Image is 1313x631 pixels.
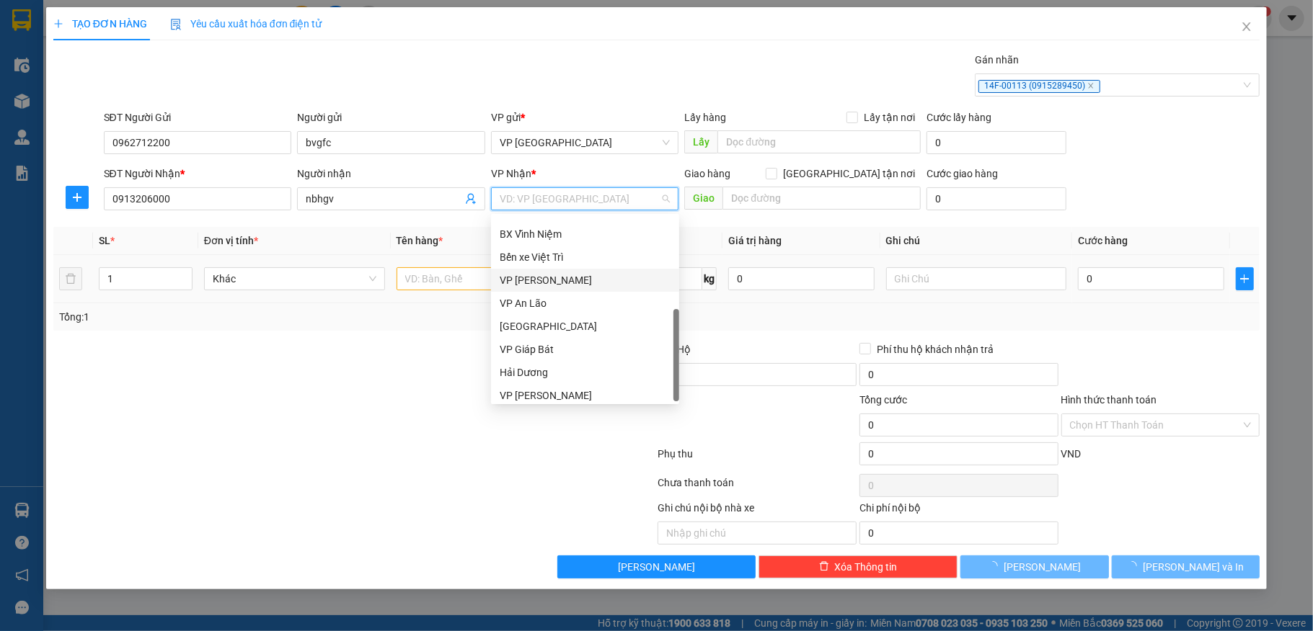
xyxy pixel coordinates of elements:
[557,555,756,578] button: [PERSON_NAME]
[500,226,671,242] div: BX Vĩnh Niệm
[702,267,717,290] span: kg
[104,109,292,125] div: SĐT Người Gửi
[728,267,874,290] input: 0
[835,559,898,575] span: Xóa Thông tin
[1004,559,1081,575] span: [PERSON_NAME]
[880,227,1073,255] th: Ghi chú
[1143,559,1244,575] span: [PERSON_NAME] và In
[1112,555,1260,578] button: [PERSON_NAME] và In
[500,272,671,288] div: VP [PERSON_NAME]
[777,166,921,182] span: [GEOGRAPHIC_DATA] tận nơi
[213,268,376,290] span: Khác
[859,394,907,406] span: Tổng cước
[491,315,679,338] div: Hưng Yên
[1127,561,1143,571] span: loading
[104,166,292,182] div: SĐT Người Nhận
[1236,267,1255,290] button: plus
[684,130,717,153] span: Lấy
[170,19,182,30] img: icon
[204,235,258,246] span: Đơn vị tính
[297,166,485,182] div: Người nhận
[927,131,1066,154] input: Cước lấy hàng
[1061,394,1157,406] label: Hình thức thanh toán
[1087,82,1095,89] span: close
[1226,7,1267,48] button: Close
[927,168,998,179] label: Cước giao hàng
[491,269,679,292] div: VP Quán Toan
[871,341,999,357] span: Phí thu hộ khách nhận trả
[717,130,921,153] input: Dọc đường
[960,555,1109,578] button: [PERSON_NAME]
[859,500,1058,522] div: Chi phí nội bộ
[500,295,671,311] div: VP An Lão
[886,267,1067,290] input: Ghi Chú
[59,267,82,290] button: delete
[491,361,679,384] div: Hải Dương
[500,388,671,403] div: VP [PERSON_NAME]
[53,19,63,29] span: plus
[60,30,192,40] span: đối diện [STREET_ADDRESS]
[656,446,858,471] div: Phụ thu
[491,246,679,269] div: Bến xe Việt Trì
[1078,235,1128,246] span: Cước hàng
[975,54,1019,66] label: Gán nhãn
[722,187,921,210] input: Dọc đường
[728,235,782,246] span: Giá trị hàng
[465,193,477,205] span: user-add
[684,168,730,179] span: Giao hàng
[99,235,110,246] span: SL
[397,267,578,290] input: VD: Bàn, Ghế
[656,475,858,500] div: Chưa thanh toán
[67,71,184,86] strong: PHIẾU GỬI HÀNG
[6,94,151,125] span: VP gửi:
[59,309,508,325] div: Tổng: 1
[1237,273,1254,285] span: plus
[66,186,89,209] button: plus
[297,109,485,125] div: Người gửi
[397,235,443,246] span: Tên hàng
[89,8,162,27] span: Kết Đoàn
[491,338,679,361] div: VP Giáp Bát
[66,192,88,203] span: plus
[500,364,671,380] div: Hải Dương
[500,318,671,334] div: [GEOGRAPHIC_DATA]
[978,80,1100,93] span: 14F-00113 (0915289450)
[76,57,174,68] span: 15F-01165 (0915289433)
[491,223,679,246] div: BX Vĩnh Niệm
[161,94,272,125] span: VP nhận:
[684,187,722,210] span: Giao
[500,132,671,153] span: VP Mỹ Đình
[759,555,958,578] button: deleteXóa Thông tin
[491,109,679,125] div: VP gửi
[491,168,531,179] span: VP Nhận
[102,43,150,54] span: 0967221221
[491,292,679,315] div: VP An Lão
[491,384,679,407] div: VP Nguyễn Văn Linh
[658,522,857,545] input: Nhập ghi chú
[858,109,921,125] span: Lấy tận nơi
[658,500,857,522] div: Ghi chú nội bộ nhà xe
[53,18,147,30] span: TẠO ĐƠN HÀNG
[500,341,671,357] div: VP Giáp Bát
[988,561,1004,571] span: loading
[170,18,322,30] span: Yêu cầu xuất hóa đơn điện tử
[684,112,726,123] span: Lấy hàng
[618,559,695,575] span: [PERSON_NAME]
[8,21,56,73] img: logo
[1061,448,1082,460] span: VND
[1241,21,1252,32] span: close
[195,22,271,37] span: MĐ08250267
[927,112,991,123] label: Cước lấy hàng
[500,249,671,265] div: Bến xe Việt Trì
[927,187,1066,210] input: Cước giao hàng
[819,561,829,573] span: delete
